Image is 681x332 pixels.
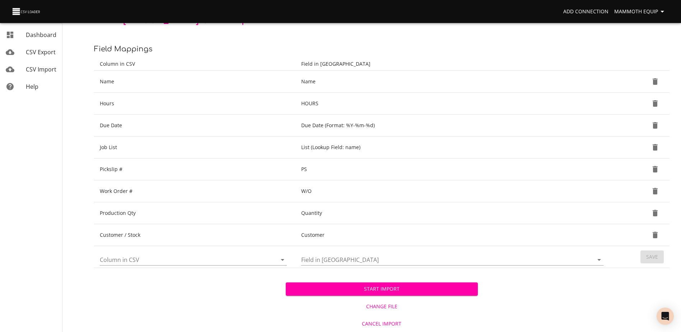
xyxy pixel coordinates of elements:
div: Open Intercom Messenger [657,308,674,325]
button: Open [594,255,604,265]
td: List (Lookup Field: name) [295,137,612,158]
button: Delete [647,117,664,134]
td: Due Date (Format: %Y-%m-%d) [295,115,612,137]
button: Change File [286,300,477,313]
td: Customer [295,224,612,246]
span: Change File [289,302,475,311]
td: Customer / Stock [94,224,295,246]
td: W/O [295,180,612,202]
button: Mammoth Equip [611,5,670,18]
td: Quantity [295,202,612,224]
button: Delete [647,161,664,178]
a: Add Connection [560,5,611,18]
td: HOURS [295,93,612,115]
button: Open [277,255,288,265]
td: Name [295,71,612,93]
span: Help [26,83,38,91]
button: Cancel Import [286,317,477,331]
button: Delete [647,204,664,222]
span: Field Mappings [94,45,153,53]
button: Delete [647,183,664,200]
td: Name [94,71,295,93]
span: Mammoth Equip [614,7,667,16]
span: Start Import [291,285,472,294]
button: Delete [647,139,664,156]
td: Pickslip # [94,158,295,180]
td: Hours [94,93,295,115]
th: Column in CSV [94,57,295,71]
td: Job List [94,137,295,158]
button: Delete [647,95,664,112]
td: Work Order # [94,180,295,202]
button: Delete [647,226,664,244]
img: CSV Loader [11,6,42,17]
button: Delete [647,73,664,90]
span: CSV Import [26,65,56,73]
td: PS [295,158,612,180]
span: CSV Export [26,48,56,56]
td: Due Date [94,115,295,137]
span: Dashboard [26,31,56,39]
td: Production Qty [94,202,295,224]
span: Cancel Import [289,319,475,328]
th: Field in [GEOGRAPHIC_DATA] [295,57,612,71]
span: Add Connection [563,7,608,16]
button: Start Import [286,282,477,296]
